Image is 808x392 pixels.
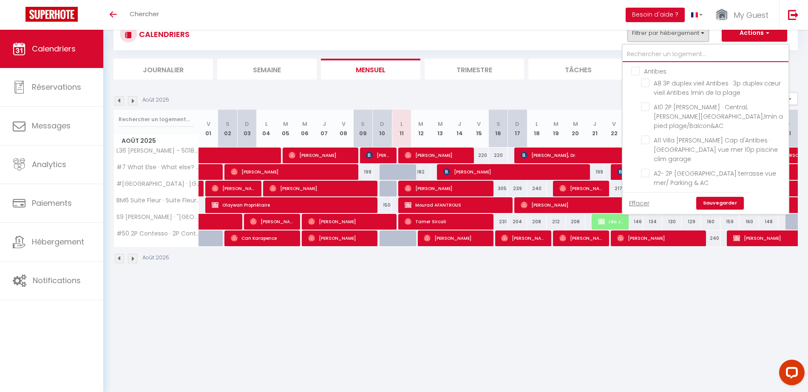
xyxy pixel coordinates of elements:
span: Hébergement [32,236,84,247]
img: ... [715,8,728,23]
th: 03 [237,110,256,148]
span: [PERSON_NAME] [250,213,295,230]
div: 160 [740,214,759,230]
span: [PERSON_NAME] [443,164,584,180]
span: L36 [PERSON_NAME] - 50188972 · Vue Mer terrasse parking AC 10min Mer [115,148,200,154]
div: 231 [488,214,507,230]
th: 06 [295,110,315,148]
abbr: M [283,120,288,128]
div: 129 [682,214,701,230]
th: 04 [257,110,276,148]
abbr: D [245,120,249,128]
th: 09 [353,110,372,148]
span: Messages [32,120,71,131]
button: Actions [722,25,787,42]
th: 08 [334,110,353,148]
div: 199 [585,164,604,180]
div: 212 [547,214,566,230]
span: [PERSON_NAME] [559,230,604,246]
span: [PERSON_NAME] [424,230,488,246]
abbr: V [342,120,346,128]
th: 21 [585,110,604,148]
abbr: L [265,120,268,128]
span: Calendriers [32,43,76,54]
th: 11 [392,110,411,148]
div: 130 [662,214,681,230]
abbr: M [438,120,443,128]
abbr: S [226,120,230,128]
span: Can Karapence [231,230,295,246]
input: Rechercher un logement... [623,47,788,62]
span: [PERSON_NAME] [308,230,372,246]
div: 217 [604,181,624,196]
a: Sauvegarder [696,197,744,210]
div: 239 [508,181,527,196]
th: 13 [431,110,450,148]
span: [PERSON_NAME], Dr. [521,147,642,163]
abbr: D [515,120,519,128]
abbr: D [380,120,384,128]
p: Août 2025 [142,254,169,262]
li: Semaine [217,59,317,80]
span: Olaywan Propriétaire [212,197,371,213]
button: Filtrer par hébergement [627,25,709,42]
th: 18 [527,110,546,148]
h3: CALENDRIERS [137,25,190,44]
th: 20 [566,110,585,148]
abbr: S [361,120,365,128]
li: Mensuel [321,59,420,80]
abbr: M [553,120,559,128]
span: Août 2025 [114,135,198,147]
span: Notifications [33,275,81,286]
span: A2- 2P [GEOGRAPHIC_DATA] terrasse vue mer/ Parking & AC [654,169,776,187]
th: 10 [373,110,392,148]
span: [PERSON_NAME] [617,230,700,246]
span: [PERSON_NAME] [269,180,371,196]
th: 14 [450,110,469,148]
th: 22 [604,110,624,148]
span: A10 2P [PERSON_NAME] · Central, [PERSON_NAME][GEOGRAPHIC_DATA],1min a pied plage/Balcon&AC [654,103,783,130]
div: Filtrer par hébergement [622,44,789,215]
div: 220 [488,148,507,163]
div: 148 [759,214,778,230]
abbr: S [496,120,500,128]
abbr: M [302,120,307,128]
li: Tâches [528,59,628,80]
span: Mourad AFANTROUS [405,197,507,213]
p: Août 2025 [142,96,169,104]
iframe: LiveChat chat widget [772,356,808,392]
th: 15 [469,110,488,148]
span: #[GEOGRAPHIC_DATA] · [GEOGRAPHIC_DATA]/baclon & Clim [115,181,200,187]
span: BM6 Suite Fleur · Suite Fleur 3P Centrale/Terrasse, Clim & WIFI [115,197,200,204]
span: Chercher [130,9,159,18]
span: [PERSON_NAME] [289,147,352,163]
div: 182 [411,164,430,180]
span: #7 What Else · What else? Your own quiet terrace in [GEOGRAPHIC_DATA]. [115,164,200,170]
span: A11 Villa [PERSON_NAME] Cap d'Antibes · [GEOGRAPHIC_DATA] vue mer 10p piscine clim garage [654,136,778,163]
div: 199 [353,164,372,180]
abbr: L [400,120,403,128]
input: Rechercher un logement... [119,112,194,127]
span: [PERSON_NAME] [501,230,546,246]
th: 19 [547,110,566,148]
span: Analytics [32,159,66,170]
abbr: L [536,120,538,128]
abbr: V [207,120,210,128]
div: 150 [373,197,392,213]
span: Paiements [32,198,72,208]
span: [PERSON_NAME] [366,147,391,163]
span: Réservations [32,82,81,92]
abbr: J [323,120,326,128]
th: 02 [218,110,237,148]
span: [PERSON_NAME] [405,147,468,163]
span: [PERSON_NAME] [231,164,352,180]
div: 208 [527,214,546,230]
abbr: V [477,120,481,128]
div: 204 [508,214,527,230]
span: S9 [PERSON_NAME] · "[GEOGRAPHIC_DATA]" 2 pers -[GEOGRAPHIC_DATA] [115,214,200,220]
div: 240 [701,230,720,246]
img: logout [788,9,799,20]
span: [PERSON_NAME] [308,213,391,230]
span: [PERSON_NAME] [212,180,256,196]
